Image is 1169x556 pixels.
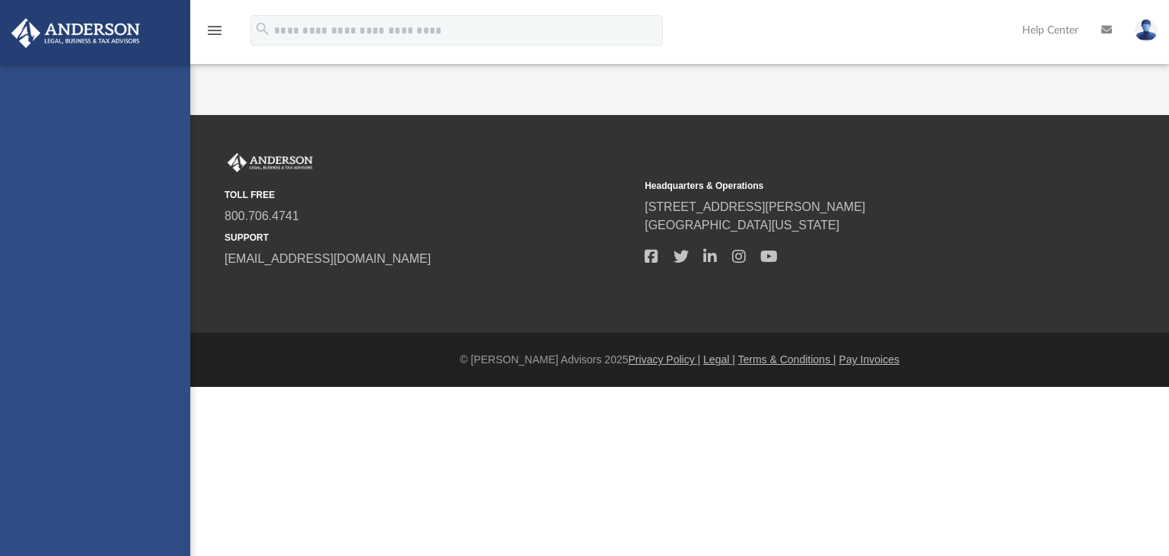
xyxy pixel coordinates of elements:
[645,200,865,213] a: [STREET_ADDRESS][PERSON_NAME]
[205,29,224,40] a: menu
[629,353,701,366] a: Privacy Policy |
[839,353,899,366] a: Pay Invoices
[225,252,431,265] a: [EMAIL_ADDRESS][DOMAIN_NAME]
[254,21,271,37] i: search
[7,18,145,48] img: Anderson Advisors Platinum Portal
[645,219,839,232] a: [GEOGRAPHIC_DATA][US_STATE]
[1135,19,1158,41] img: User Pic
[225,153,316,173] img: Anderson Advisors Platinum Portal
[225,188,634,202] small: TOLL FREE
[190,352,1169,368] div: © [PERSON_NAME] Advisors 2025
[205,21,224,40] i: menu
[225,209,299,222] a: 800.706.4741
[738,353,836,366] a: Terms & Conditions |
[703,353,735,366] a: Legal |
[225,231,634,244] small: SUPPORT
[645,179,1054,193] small: Headquarters & Operations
